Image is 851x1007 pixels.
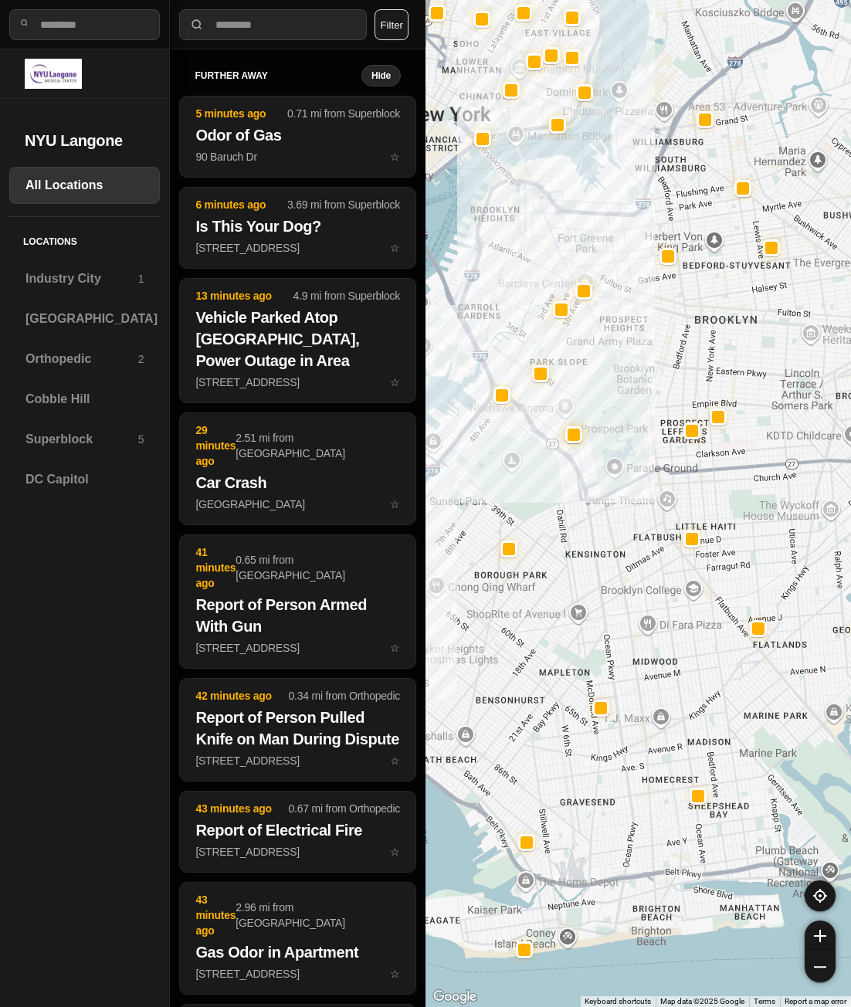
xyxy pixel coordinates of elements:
p: 41 minutes ago [195,544,236,591]
span: star [390,376,400,388]
a: 13 minutes ago4.9 mi from SuperblockVehicle Parked Atop [GEOGRAPHIC_DATA], Power Outage in Area[S... [179,375,416,388]
button: 5 minutes ago0.71 mi from SuperblockOdor of Gas90 Baruch Drstar [179,96,416,178]
button: Filter [375,9,409,40]
button: 41 minutes ago0.65 mi from [GEOGRAPHIC_DATA]Report of Person Armed With Gun[STREET_ADDRESS]star [179,534,416,669]
p: [STREET_ADDRESS] [195,640,400,656]
p: 2.51 mi from [GEOGRAPHIC_DATA] [236,430,400,461]
a: Orthopedic2 [9,341,160,378]
p: 29 minutes ago [195,422,236,469]
h2: NYU Langone [25,130,144,151]
button: 43 minutes ago0.67 mi from OrthopedicReport of Electrical Fire[STREET_ADDRESS]star [179,791,416,873]
h2: Is This Your Dog? [195,215,400,237]
button: 13 minutes ago4.9 mi from SuperblockVehicle Parked Atop [GEOGRAPHIC_DATA], Power Outage in Area[S... [179,278,416,403]
button: zoom-out [805,951,836,982]
a: Report a map error [785,997,846,1005]
p: 2 [138,351,144,367]
a: DC Capitol [9,461,160,498]
span: star [390,498,400,510]
button: Hide [361,65,401,86]
p: 0.34 mi from Orthopedic [289,688,400,704]
span: star [390,754,400,767]
h2: Car Crash [195,472,400,493]
button: 42 minutes ago0.34 mi from OrthopedicReport of Person Pulled Knife on Man During Dispute[STREET_A... [179,678,416,782]
a: Terms (opens in new tab) [754,997,775,1005]
p: 3.69 mi from Superblock [287,197,400,212]
h5: further away [195,70,361,82]
img: logo [25,59,82,89]
p: 43 minutes ago [195,801,288,816]
p: [STREET_ADDRESS] [195,966,400,982]
img: search [189,17,205,32]
span: star [390,151,400,163]
a: Industry City1 [9,260,160,297]
a: Open this area in Google Maps (opens a new window) [429,987,480,1007]
img: Google [429,987,480,1007]
p: 0.71 mi from Superblock [287,106,400,121]
img: search [19,18,29,28]
h3: [GEOGRAPHIC_DATA] [25,310,158,328]
p: 5 minutes ago [195,106,287,121]
h3: Orthopedic [25,350,138,368]
p: [GEOGRAPHIC_DATA] [195,497,400,512]
p: [STREET_ADDRESS] [195,240,400,256]
span: Map data ©2025 Google [660,997,744,1005]
h2: Report of Person Armed With Gun [195,594,400,637]
a: 43 minutes ago0.67 mi from OrthopedicReport of Electrical Fire[STREET_ADDRESS]star [179,845,416,858]
a: Cobble Hill [9,381,160,418]
h2: Odor of Gas [195,124,400,146]
span: star [390,968,400,980]
img: recenter [813,889,827,903]
a: 43 minutes ago2.96 mi from [GEOGRAPHIC_DATA]Gas Odor in Apartment[STREET_ADDRESS]star [179,967,416,980]
h2: Vehicle Parked Atop [GEOGRAPHIC_DATA], Power Outage in Area [195,307,400,371]
h2: Report of Person Pulled Knife on Man During Dispute [195,707,400,750]
span: star [390,846,400,858]
a: 5 minutes ago0.71 mi from SuperblockOdor of Gas90 Baruch Drstar [179,150,416,163]
h2: Gas Odor in Apartment [195,941,400,963]
p: 0.65 mi from [GEOGRAPHIC_DATA] [236,552,400,583]
small: Hide [371,70,391,82]
button: 6 minutes ago3.69 mi from SuperblockIs This Your Dog?[STREET_ADDRESS]star [179,187,416,269]
p: [STREET_ADDRESS] [195,844,400,860]
p: 6 minutes ago [195,197,287,212]
a: 29 minutes ago2.51 mi from [GEOGRAPHIC_DATA]Car Crash[GEOGRAPHIC_DATA]star [179,497,416,510]
button: recenter [805,880,836,911]
p: 4.9 mi from Superblock [293,288,400,303]
h3: Superblock [25,430,138,449]
h3: DC Capitol [25,470,144,489]
h2: Report of Electrical Fire [195,819,400,841]
h3: Cobble Hill [25,390,144,409]
p: 0.67 mi from Orthopedic [289,801,400,816]
p: 42 minutes ago [195,688,288,704]
a: Superblock5 [9,421,160,458]
button: zoom-in [805,921,836,951]
span: star [390,642,400,654]
p: 43 minutes ago [195,892,236,938]
p: [STREET_ADDRESS] [195,375,400,390]
p: 13 minutes ago [195,288,293,303]
p: 2.96 mi from [GEOGRAPHIC_DATA] [236,900,400,931]
h3: All Locations [25,176,144,195]
a: [GEOGRAPHIC_DATA] [9,300,160,337]
button: Keyboard shortcuts [585,996,651,1007]
img: zoom-in [814,930,826,942]
h5: Locations [9,217,160,260]
p: [STREET_ADDRESS] [195,753,400,768]
p: 90 Baruch Dr [195,149,400,164]
a: 6 minutes ago3.69 mi from SuperblockIs This Your Dog?[STREET_ADDRESS]star [179,241,416,254]
p: 1 [138,271,144,287]
p: 5 [138,432,144,447]
a: 41 minutes ago0.65 mi from [GEOGRAPHIC_DATA]Report of Person Armed With Gun[STREET_ADDRESS]star [179,641,416,654]
span: star [390,242,400,254]
img: zoom-out [814,961,826,973]
a: All Locations [9,167,160,204]
h3: Industry City [25,270,138,288]
button: 29 minutes ago2.51 mi from [GEOGRAPHIC_DATA]Car Crash[GEOGRAPHIC_DATA]star [179,412,416,525]
button: 43 minutes ago2.96 mi from [GEOGRAPHIC_DATA]Gas Odor in Apartment[STREET_ADDRESS]star [179,882,416,995]
a: 42 minutes ago0.34 mi from OrthopedicReport of Person Pulled Knife on Man During Dispute[STREET_A... [179,754,416,767]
